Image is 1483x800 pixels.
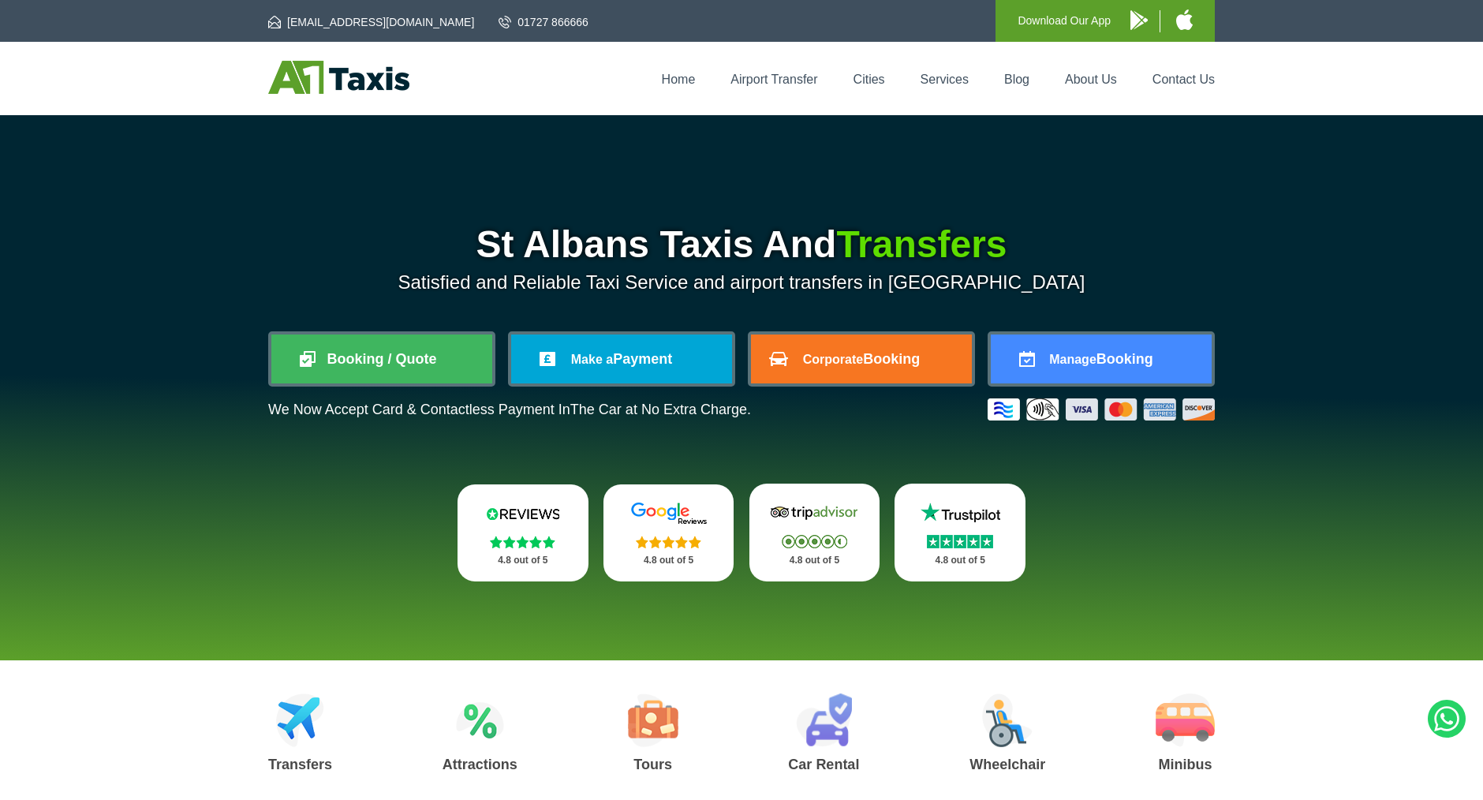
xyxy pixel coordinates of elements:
[268,14,474,30] a: [EMAIL_ADDRESS][DOMAIN_NAME]
[276,693,324,747] img: Airport Transfers
[622,502,716,525] img: Google
[921,73,969,86] a: Services
[475,551,571,570] p: 4.8 out of 5
[1156,693,1215,747] img: Minibus
[1004,73,1029,86] a: Blog
[511,335,732,383] a: Make aPayment
[571,353,613,366] span: Make a
[458,484,588,581] a: Reviews.io Stars 4.8 out of 5
[788,757,859,772] h3: Car Rental
[456,693,504,747] img: Attractions
[621,551,717,570] p: 4.8 out of 5
[988,398,1215,421] img: Credit And Debit Cards
[490,536,555,548] img: Stars
[1018,11,1111,31] p: Download Our App
[767,501,861,525] img: Tripadvisor
[751,335,972,383] a: CorporateBooking
[570,402,751,417] span: The Car at No Extra Charge.
[443,757,517,772] h3: Attractions
[796,693,852,747] img: Car Rental
[854,73,885,86] a: Cities
[1049,353,1096,366] span: Manage
[1156,757,1215,772] h3: Minibus
[628,693,678,747] img: Tours
[991,335,1212,383] a: ManageBooking
[927,535,993,548] img: Stars
[895,484,1025,581] a: Trustpilot Stars 4.8 out of 5
[749,484,880,581] a: Tripadvisor Stars 4.8 out of 5
[803,353,863,366] span: Corporate
[1176,9,1193,30] img: A1 Taxis iPhone App
[499,14,588,30] a: 01727 866666
[271,335,492,383] a: Booking / Quote
[636,536,701,548] img: Stars
[969,757,1045,772] h3: Wheelchair
[268,402,751,418] p: We Now Accept Card & Contactless Payment In
[836,223,1007,265] span: Transfers
[268,271,1215,293] p: Satisfied and Reliable Taxi Service and airport transfers in [GEOGRAPHIC_DATA]
[1065,73,1117,86] a: About Us
[913,501,1007,525] img: Trustpilot
[912,551,1008,570] p: 4.8 out of 5
[268,226,1215,264] h1: St Albans Taxis And
[782,535,847,548] img: Stars
[767,551,863,570] p: 4.8 out of 5
[1130,10,1148,30] img: A1 Taxis Android App
[268,61,409,94] img: A1 Taxis St Albans LTD
[730,73,817,86] a: Airport Transfer
[982,693,1033,747] img: Wheelchair
[603,484,734,581] a: Google Stars 4.8 out of 5
[1152,73,1215,86] a: Contact Us
[268,757,332,772] h3: Transfers
[476,502,570,525] img: Reviews.io
[662,73,696,86] a: Home
[628,757,678,772] h3: Tours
